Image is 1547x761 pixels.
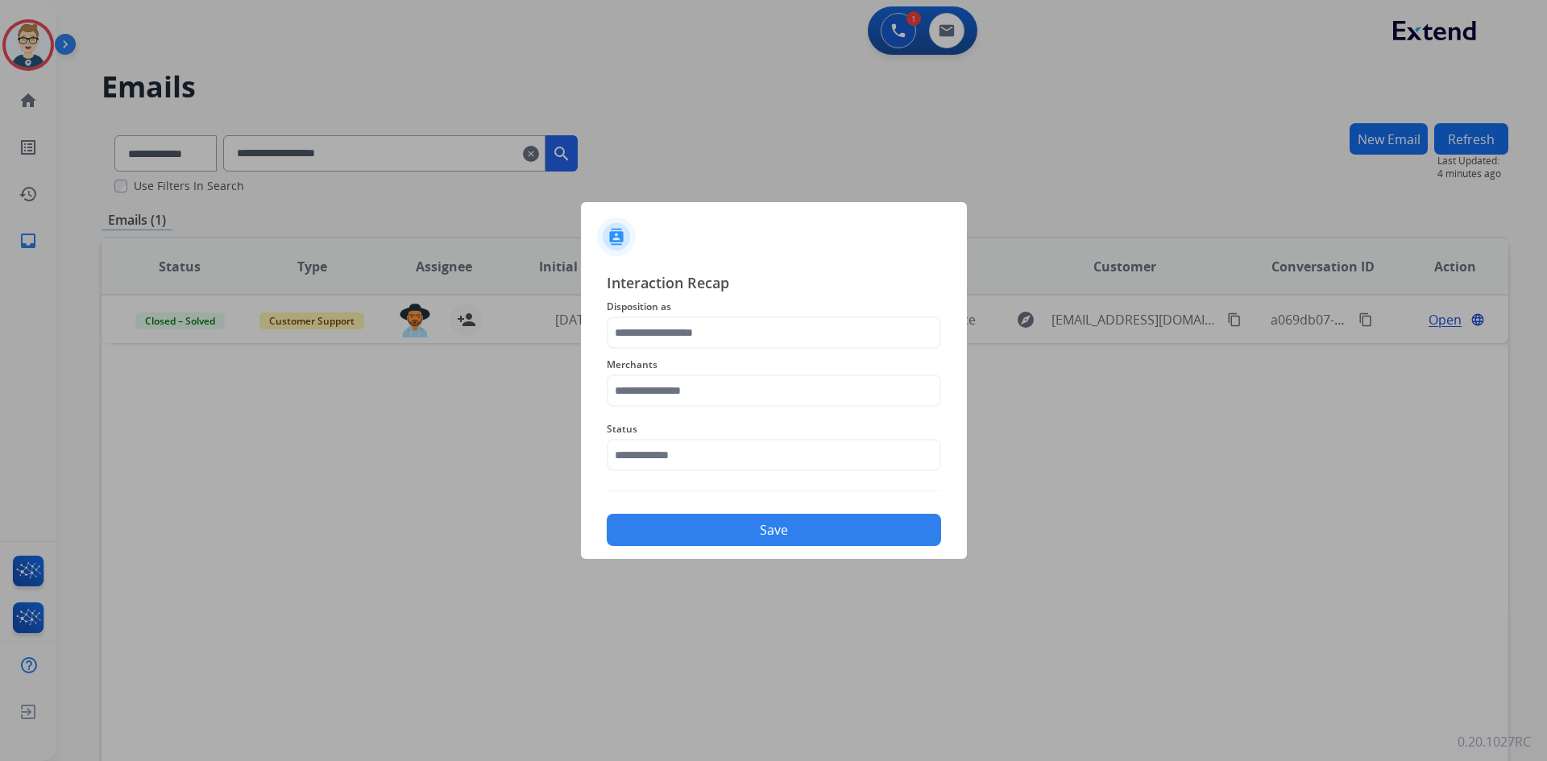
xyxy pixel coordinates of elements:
span: Status [607,420,941,439]
span: Merchants [607,355,941,374]
img: contactIcon [597,217,636,256]
button: Save [607,514,941,546]
span: Disposition as [607,297,941,316]
span: Interaction Recap [607,271,941,297]
p: 0.20.1027RC [1458,732,1531,751]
